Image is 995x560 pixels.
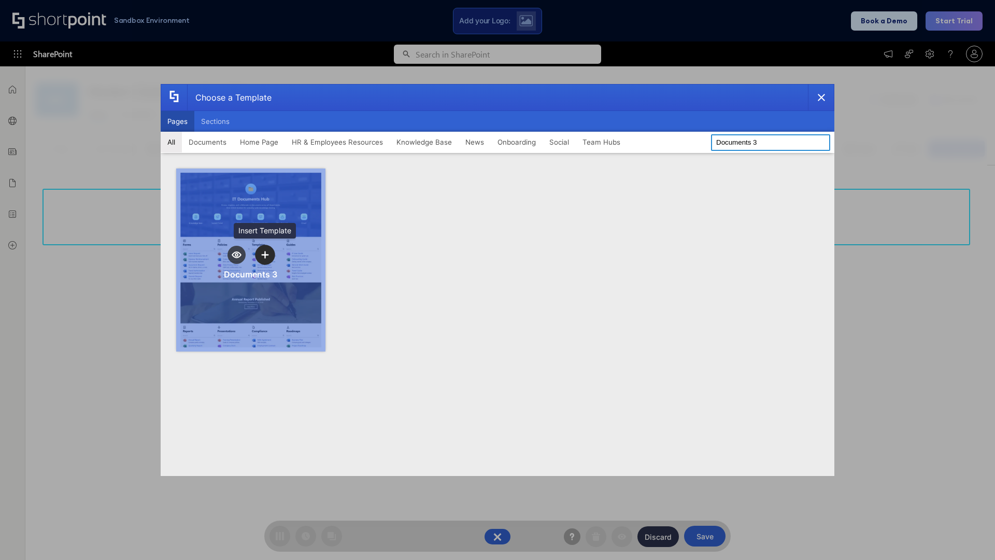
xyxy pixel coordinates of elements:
button: Team Hubs [576,132,627,152]
button: HR & Employees Resources [285,132,390,152]
button: Home Page [233,132,285,152]
div: Choose a Template [187,85,272,110]
button: News [459,132,491,152]
div: template selector [161,84,834,476]
button: Sections [194,111,236,132]
input: Search [711,134,830,151]
div: Documents 3 [224,269,277,279]
iframe: Chat Widget [943,510,995,560]
button: Pages [161,111,194,132]
button: All [161,132,182,152]
button: Onboarding [491,132,543,152]
button: Social [543,132,576,152]
button: Documents [182,132,233,152]
button: Knowledge Base [390,132,459,152]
